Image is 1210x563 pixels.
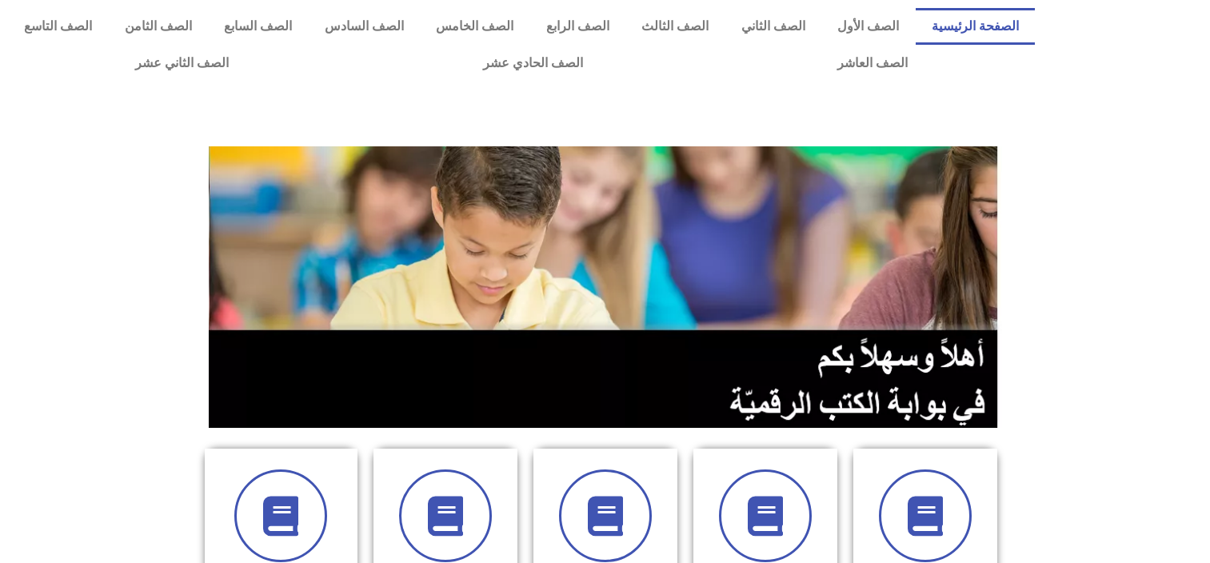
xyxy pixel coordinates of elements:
[625,8,725,45] a: الصف الثالث
[208,8,309,45] a: الصف السابع
[916,8,1036,45] a: الصفحة الرئيسية
[356,45,710,82] a: الصف الحادي عشر
[530,8,626,45] a: الصف الرابع
[420,8,530,45] a: الصف الخامس
[821,8,916,45] a: الصف الأول
[710,45,1035,82] a: الصف العاشر
[8,45,356,82] a: الصف الثاني عشر
[8,8,109,45] a: الصف التاسع
[309,8,421,45] a: الصف السادس
[109,8,209,45] a: الصف الثامن
[725,8,822,45] a: الصف الثاني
